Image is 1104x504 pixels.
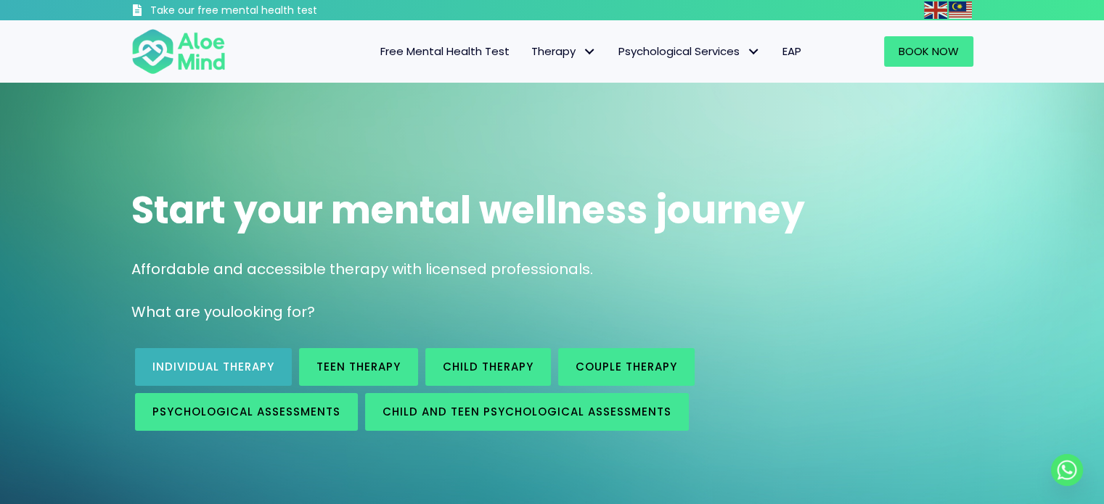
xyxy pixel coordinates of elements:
span: What are you [131,302,230,322]
span: Teen Therapy [316,359,401,374]
a: Free Mental Health Test [369,36,520,67]
a: English [924,1,949,18]
span: Child Therapy [443,359,533,374]
a: Book Now [884,36,973,67]
a: Couple therapy [558,348,695,386]
span: Psychological Services: submenu [743,41,764,62]
span: Individual therapy [152,359,274,374]
span: looking for? [230,302,315,322]
span: Couple therapy [576,359,677,374]
a: EAP [772,36,812,67]
a: Whatsapp [1051,454,1083,486]
a: Take our free mental health test [131,4,395,20]
span: Therapy: submenu [579,41,600,62]
a: Child Therapy [425,348,551,386]
span: Free Mental Health Test [380,44,510,59]
span: Therapy [531,44,597,59]
a: Teen Therapy [299,348,418,386]
span: Psychological assessments [152,404,340,419]
img: en [924,1,947,19]
a: Individual therapy [135,348,292,386]
span: Child and Teen Psychological assessments [383,404,671,419]
a: Malay [949,1,973,18]
span: Book Now [899,44,959,59]
img: Aloe mind Logo [131,28,226,75]
a: Psychological assessments [135,393,358,431]
nav: Menu [245,36,812,67]
span: Psychological Services [618,44,761,59]
h3: Take our free mental health test [150,4,395,18]
p: Affordable and accessible therapy with licensed professionals. [131,259,973,280]
span: EAP [782,44,801,59]
a: Psychological ServicesPsychological Services: submenu [608,36,772,67]
a: Child and Teen Psychological assessments [365,393,689,431]
span: Start your mental wellness journey [131,183,805,236]
img: ms [949,1,972,19]
a: TherapyTherapy: submenu [520,36,608,67]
